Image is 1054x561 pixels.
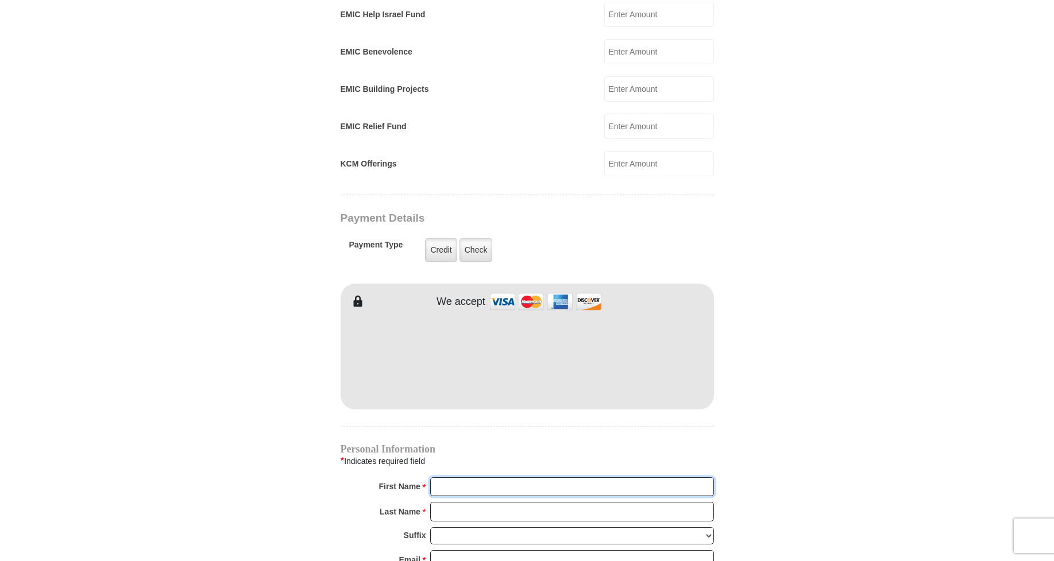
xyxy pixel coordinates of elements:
label: EMIC Benevolence [341,46,412,58]
input: Enter Amount [604,114,714,139]
h5: Payment Type [349,240,403,256]
input: Enter Amount [604,39,714,64]
input: Enter Amount [604,2,714,27]
label: EMIC Relief Fund [341,121,407,133]
strong: First Name [379,478,420,494]
label: Credit [425,238,457,262]
h3: Payment Details [341,212,634,225]
input: Enter Amount [604,151,714,176]
label: EMIC Help Israel Fund [341,9,426,21]
label: Check [460,238,493,262]
input: Enter Amount [604,76,714,102]
iframe: To enrich screen reader interactions, please activate Accessibility in Grammarly extension settings [341,308,714,406]
div: Indicates required field [341,454,714,469]
h4: Personal Information [341,444,714,454]
label: EMIC Building Projects [341,83,429,95]
strong: Suffix [404,527,426,543]
img: credit cards accepted [488,289,603,314]
strong: Last Name [380,504,420,520]
label: KCM Offerings [341,158,397,170]
h4: We accept [437,296,485,308]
